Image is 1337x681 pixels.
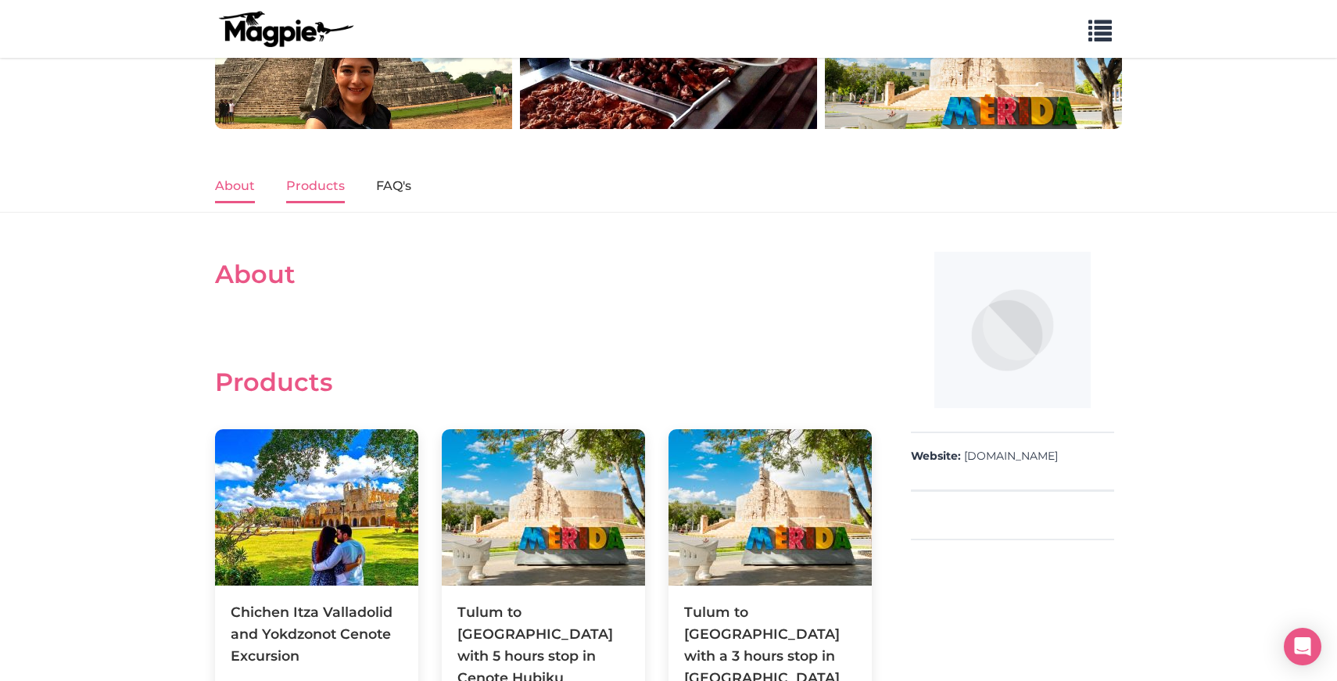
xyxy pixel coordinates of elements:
[911,449,961,464] strong: Website:
[215,170,255,203] a: About
[442,429,645,586] img: Tulum to Mérida with 5 hours stop in Cenote Hubiku
[231,601,403,667] div: Chichen Itza Valladolid and Yokdzonot Cenote Excursion
[376,170,411,203] a: FAQ's
[215,429,418,586] img: Chichen Itza Valladolid and Yokdzonot Cenote Excursion
[215,367,872,397] h2: Products
[1284,628,1321,665] div: Open Intercom Messenger
[215,10,356,48] img: logo-ab69f6fb50320c5b225c76a69d11143b.png
[215,260,872,289] h2: About
[286,170,345,203] a: Products
[964,449,1058,464] a: [DOMAIN_NAME]
[668,429,872,586] img: Tulum to Mérida with a 3 hours stop in Valladolid
[934,252,1091,408] img: AB Transfers logo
